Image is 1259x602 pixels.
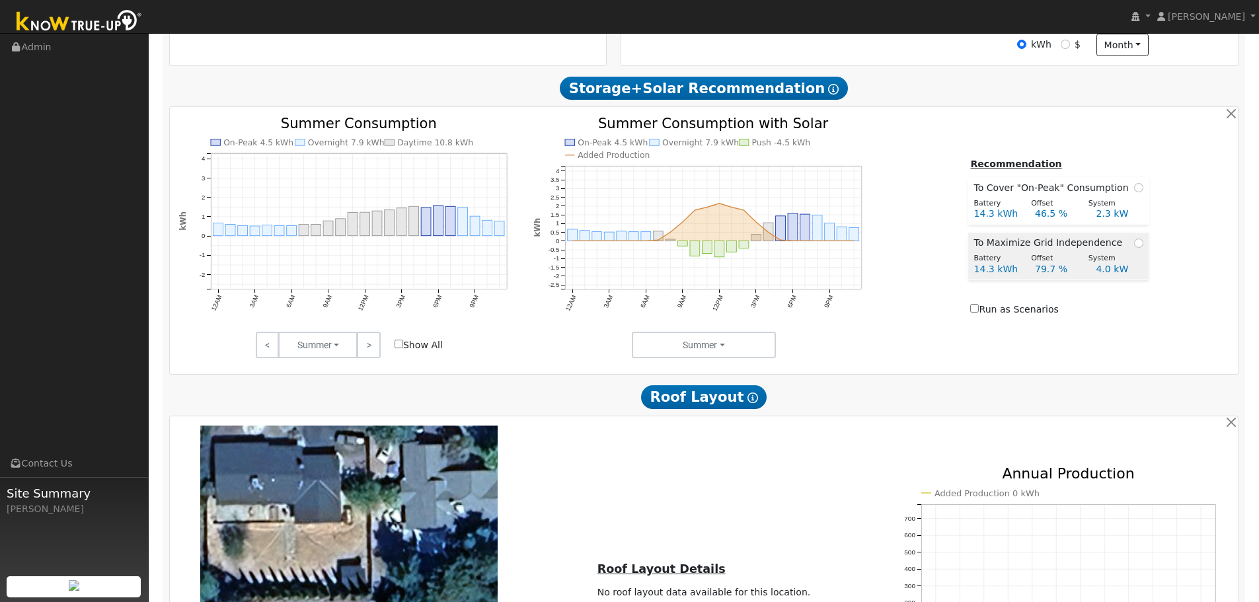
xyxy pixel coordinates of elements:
img: retrieve [69,580,79,591]
rect: onclick="" [397,207,406,235]
text: 3PM [395,293,406,309]
rect: onclick="" [776,215,786,241]
input: $ [1061,40,1070,49]
circle: onclick="" [632,239,635,242]
rect: onclick="" [714,241,724,256]
text: Added Production [578,151,650,160]
i: Show Help [747,393,758,403]
text: 0 [202,232,205,239]
rect: onclick="" [678,241,688,246]
rect: onclick="" [763,223,773,241]
rect: onclick="" [592,231,602,241]
label: kWh [1031,38,1051,52]
circle: onclick="" [828,239,831,242]
rect: onclick="" [641,231,651,241]
label: Show All [395,338,443,352]
span: Site Summary [7,484,141,502]
circle: onclick="" [584,239,586,242]
circle: onclick="" [571,239,574,242]
circle: onclick="" [718,202,721,204]
text: 400 [904,566,915,573]
circle: onclick="" [792,239,794,242]
div: Offset [1024,198,1082,209]
rect: onclick="" [287,225,297,235]
button: Summer [278,332,358,358]
circle: onclick="" [730,206,733,208]
text: On-Peak 4.5 kWh [578,138,648,147]
rect: onclick="" [274,225,284,235]
text: 0.5 [551,228,559,235]
text: 3PM [749,293,761,309]
rect: onclick="" [237,225,247,235]
text: -1 [199,251,205,258]
rect: onclick="" [409,206,419,235]
rect: onclick="" [458,207,468,235]
text: 600 [904,532,915,539]
text: 3 [556,184,559,192]
text: 500 [904,548,915,556]
text: 3 [202,174,205,181]
circle: onclick="" [853,239,855,242]
rect: onclick="" [372,211,382,236]
i: Show Help [828,84,839,94]
text: 0 [556,237,559,245]
circle: onclick="" [841,239,843,242]
rect: onclick="" [360,212,370,235]
td: No roof layout data available for this location. [595,583,813,601]
text: 2 [202,194,205,201]
text: 12AM [564,293,578,311]
text: 3.5 [551,176,559,183]
text: Summer Consumption with Solar [598,115,829,132]
text: Summer Consumption [281,115,437,132]
div: 46.5 % [1028,207,1088,221]
text: 1 [202,213,205,220]
text: 4 [556,167,560,174]
circle: onclick="" [669,231,672,233]
circle: onclick="" [694,209,697,211]
rect: onclick="" [825,223,835,241]
text: 1 [556,219,559,227]
input: kWh [1017,40,1026,49]
text: 1.5 [551,211,559,218]
circle: onclick="" [621,239,623,242]
rect: onclick="" [213,223,223,235]
rect: onclick="" [568,229,578,240]
span: Roof Layout [641,385,767,409]
rect: onclick="" [727,241,737,252]
circle: onclick="" [816,239,819,242]
rect: onclick="" [690,241,700,256]
rect: onclick="" [250,226,260,236]
rect: onclick="" [348,212,358,235]
circle: onclick="" [743,209,745,211]
rect: onclick="" [617,231,627,241]
text: kWh [533,217,542,237]
rect: onclick="" [262,225,272,235]
text: 9AM [321,293,333,309]
text: 9PM [823,293,835,309]
text: 4 [202,155,206,162]
text: 9AM [675,293,687,309]
div: 14.3 kWh [967,207,1028,221]
rect: onclick="" [482,220,492,235]
div: System [1081,198,1139,209]
text: 6PM [786,293,798,309]
div: 4.0 kW [1089,262,1150,276]
text: 12AM [210,293,223,311]
rect: onclick="" [470,216,480,236]
text: On-Peak 4.5 kWh [223,138,293,147]
circle: onclick="" [804,239,806,242]
rect: onclick="" [421,207,431,236]
rect: onclick="" [751,234,761,241]
a: < [256,332,279,358]
text: 2.5 [551,193,559,200]
text: -2.5 [549,281,560,288]
rect: onclick="" [225,224,235,235]
text: 12PM [711,293,725,311]
text: Push -4.5 kWh [752,138,811,147]
text: -2 [554,272,560,279]
div: 79.7 % [1028,262,1088,276]
text: 300 [904,582,915,589]
u: Roof Layout Details [597,562,726,576]
text: 6AM [639,293,651,309]
div: [PERSON_NAME] [7,502,141,516]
